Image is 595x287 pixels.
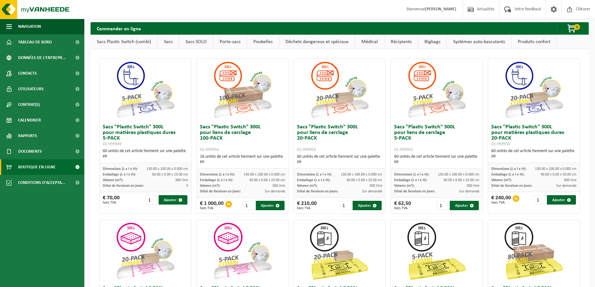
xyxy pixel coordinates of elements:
[18,175,65,191] span: Conditions d'accepta...
[103,195,120,205] div: € 70,00
[444,178,479,182] span: 40.00 x 0.00 x 23.00 cm
[103,173,136,176] span: Emballage (L x l x H):
[491,173,524,176] span: Emballage (L x l x H):
[503,220,565,283] img: 01-999968
[200,206,224,210] span: hors TVA
[114,220,176,283] img: 01-999956
[547,195,576,205] button: Ajouter
[297,201,317,210] div: € 210,00
[186,184,188,188] span: 3
[491,142,510,146] span: 01-999950
[297,154,382,165] div: 60 unités de cet article tiennent sur une palette
[213,35,247,49] a: Porte-sacs
[200,173,235,176] span: Dimensions (L x l x H):
[355,35,384,49] a: Médical
[200,154,285,165] div: 16 unités de cet article tiennent sur une palette
[18,34,52,50] span: Tableau de bord
[340,201,352,210] input: 1
[341,173,382,176] span: 130.00 x 100.00 x 0.000 cm
[18,50,66,66] span: Données de l'entrepr...
[512,35,557,49] a: Produits confort
[249,178,285,182] span: 40.00 x 0.00 x 23.00 cm
[18,19,41,34] span: Navigation
[145,195,158,205] input: 1
[103,148,188,160] div: 60 unités de cet article tiennent sur une palette
[297,184,317,188] span: Volume (m³):
[279,35,355,49] a: Déchets dangereux et spéciaux
[541,173,577,176] span: 40.00 x 0.00 x 20.00 cm
[18,144,42,159] span: Documents
[491,178,512,182] span: Volume (m³):
[272,184,285,188] span: 300 litre
[200,190,241,193] span: Délai de livraison en jours:
[503,59,565,121] img: 01-999950
[308,59,371,121] img: 01-999953
[103,154,188,160] div: PP
[394,147,413,152] span: 01-999952
[394,124,479,152] h3: Sacs "Plastic Switch" 300L pour liens de cerclage 5-PACK
[437,201,449,210] input: 1
[244,173,285,176] span: 130.00 x 100.00 x 0.000 cm
[146,167,188,171] span: 130.00 x 100.00 x 0.000 cm
[564,178,577,182] span: 300 litre
[297,206,317,210] span: hors TVA
[297,124,382,152] h3: Sacs "Plastic Switch" 300L pour liens de cerclage 20-PACK
[103,124,188,147] h3: Sacs "Plastic Switch" 300L pour matières plastiques dures 5-PACK
[114,59,176,121] img: 01-999949
[394,206,411,210] span: hors TVA
[438,173,479,176] span: 130.00 x 100.00 x 0.000 cm
[369,184,382,188] span: 300 litre
[405,220,468,283] img: 01-999963
[353,201,382,210] button: Ajouter
[308,220,371,283] img: 01-999964
[18,159,56,175] span: Boutique en ligne
[297,160,382,165] div: PP
[200,184,220,188] span: Volume (m³):
[491,148,577,160] div: 60 unités de cet article tiennent sur une palette
[394,178,427,182] span: Emballage (L x l x H):
[491,201,511,205] span: hors TVA
[394,173,429,176] span: Dimensions (L x l x H):
[491,167,526,171] span: Dimensions (L x l x H):
[91,35,157,49] a: Sacs Plastic Switch (combi)
[200,201,224,210] div: € 1 000,00
[491,154,577,160] div: PP
[18,97,40,112] span: Contrat(s)
[200,124,285,152] h3: Sacs "Plastic Switch" 300L pour liens de cerclage 100-PACK
[297,147,316,152] span: 01-999953
[247,35,279,49] a: Poubelles
[394,160,479,165] div: PP
[103,178,123,182] span: Volume (m³):
[159,195,188,205] button: Ajouter
[534,195,546,205] input: 1
[18,66,37,81] span: Contacts
[394,201,411,210] div: € 62,50
[491,195,511,205] div: € 240,00
[256,201,285,210] button: Ajouter
[265,190,285,193] span: Sur demande
[418,35,447,49] a: Bigbags
[384,35,418,49] a: Récipients
[158,35,179,49] a: Sacs
[91,22,147,34] h2: Commander en ligne
[211,59,274,121] img: 01-999954
[200,178,233,182] span: Emballage (L x l x H):
[491,184,532,188] span: Délai de livraison en jours:
[362,190,382,193] span: Sur demande
[103,184,144,188] span: Délai de livraison en jours:
[103,142,121,146] span: 01-999949
[211,220,274,283] img: 01-999955
[18,128,37,144] span: Rapports
[200,147,219,152] span: 01-999954
[450,201,479,210] button: Ajouter
[179,35,213,49] a: Sacs SOLO
[18,81,44,97] span: Utilisateurs
[405,59,468,121] img: 01-999952
[346,178,382,182] span: 40.00 x 0.00 x 23.00 cm
[18,112,41,128] span: Calendrier
[557,22,588,35] button: 0
[556,184,577,188] span: Sur demande
[103,167,138,171] span: Dimensions (L x l x H):
[491,124,577,147] h3: Sacs "Plastic Switch" 300L pour matières plastiques dures 20-PACK
[297,190,338,193] span: Délai de livraison en jours:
